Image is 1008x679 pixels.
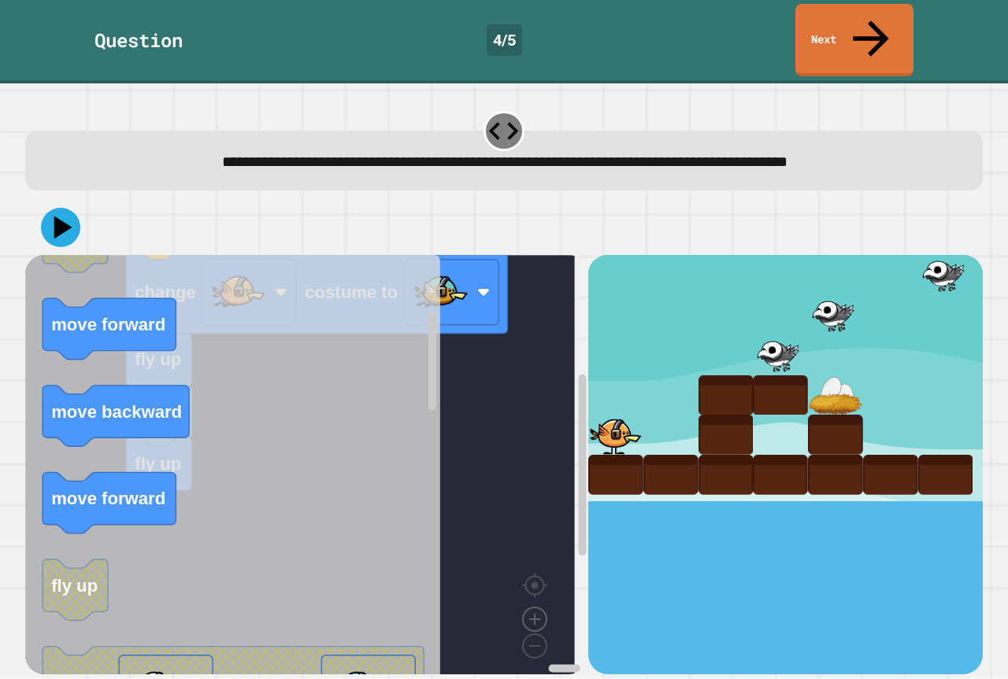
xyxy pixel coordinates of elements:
div: Blockly Workspace [25,255,588,673]
text: move backward [51,402,182,422]
div: 4 / 5 [487,24,522,56]
div: Question [94,26,183,54]
text: move forward [51,489,165,509]
a: Next [795,4,913,76]
text: fly up [51,576,98,596]
text: move forward [51,315,165,334]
